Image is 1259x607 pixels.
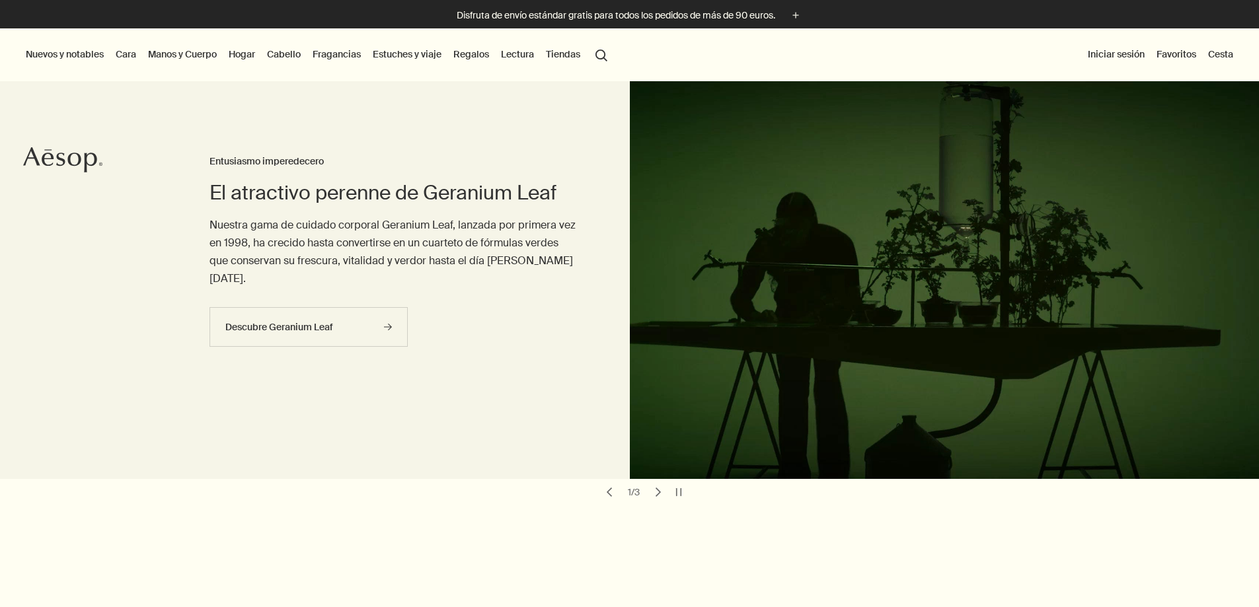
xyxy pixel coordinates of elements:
button: next slide [649,483,668,501]
a: Aesop [23,147,102,176]
a: Cabello [264,46,303,63]
a: Favoritos [1154,46,1199,63]
button: Nuevos y notables [23,46,106,63]
button: Abrir la búsqueda [590,42,613,67]
h3: Entusiasmo imperedecero [210,154,576,170]
a: Fragancias [310,46,363,63]
a: Estuches y viaje [370,46,444,63]
a: Regalos [451,46,492,63]
a: Descubre Geranium Leaf [210,307,408,347]
button: previous slide [600,483,619,501]
p: Nuestra gama de cuidado corporal Geranium Leaf, lanzada por primera vez en 1998, ha crecido hasta... [210,216,576,288]
a: Manos y Cuerpo [145,46,219,63]
a: Lectura [498,46,537,63]
div: 1 / 3 [624,486,644,498]
nav: primary [23,28,613,81]
a: Hogar [226,46,258,63]
h2: El atractivo perenne de Geranium Leaf [210,180,576,206]
button: Tiendas [543,46,583,63]
a: Cara [113,46,139,63]
p: Disfruta de envío estándar gratis para todos los pedidos de más de 90 euros. [457,9,775,22]
button: Cesta [1205,46,1236,63]
button: Iniciar sesión [1085,46,1147,63]
button: Disfruta de envío estándar gratis para todos los pedidos de más de 90 euros. [457,8,803,23]
nav: supplementary [1085,28,1236,81]
button: pause [669,483,688,501]
svg: Aesop [23,147,102,173]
